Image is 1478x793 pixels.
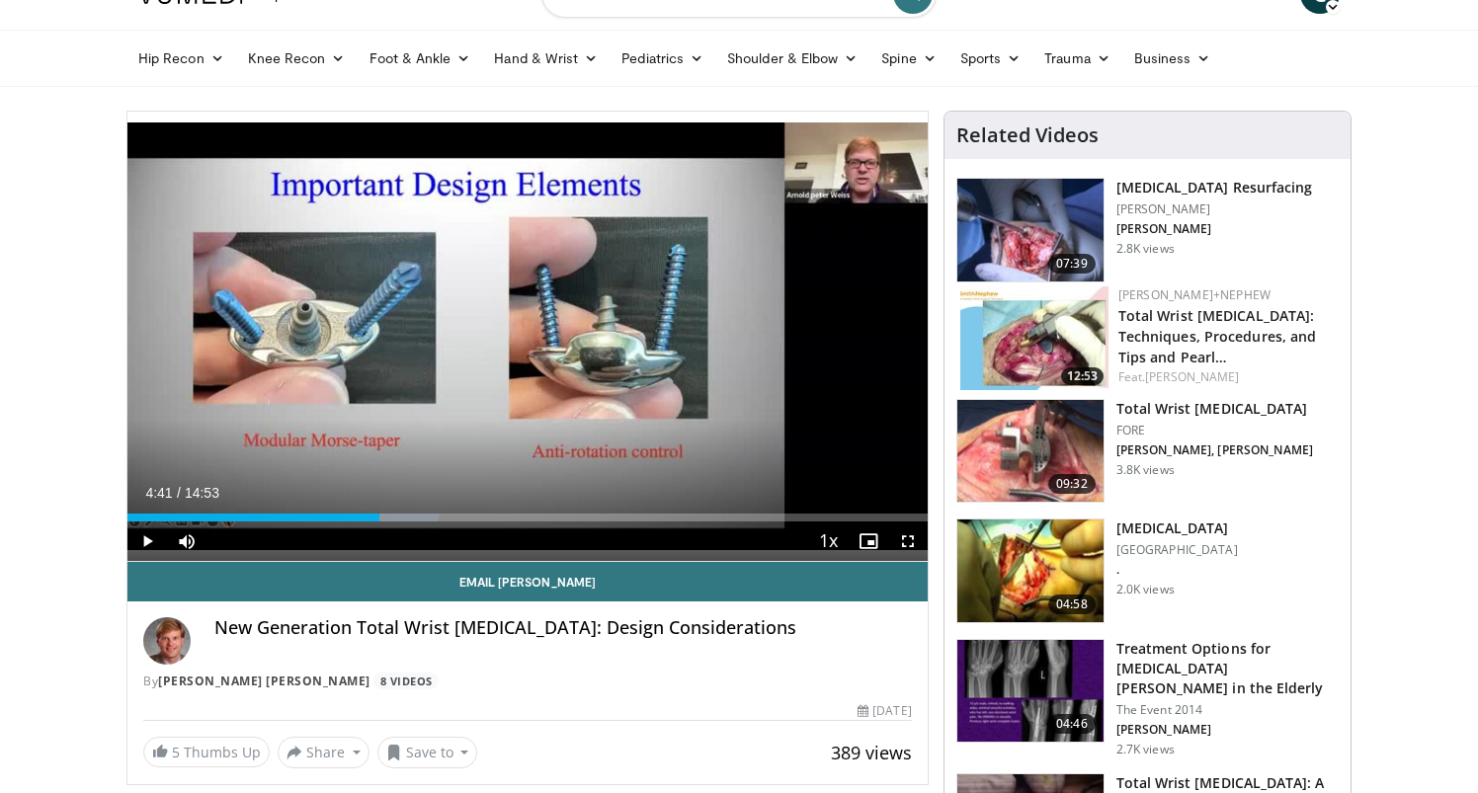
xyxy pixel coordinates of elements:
p: The Event 2014 [1116,702,1339,718]
a: 07:39 [MEDICAL_DATA] Resurfacing [PERSON_NAME] [PERSON_NAME] 2.8K views [956,178,1339,282]
a: 8 Videos [373,673,439,689]
span: 04:58 [1048,595,1096,614]
p: [PERSON_NAME] [1116,221,1313,237]
span: 04:46 [1048,714,1096,734]
a: Pediatrics [610,39,715,78]
span: 12:53 [1061,367,1104,385]
div: Progress Bar [127,514,928,521]
button: Share [278,737,369,768]
a: 12:53 [960,286,1108,390]
video-js: Video Player [127,112,928,562]
h4: Related Videos [956,123,1099,147]
img: Wrist_replacement_100010352_2.jpg.150x105_q85_crop-smart_upscale.jpg [957,519,1104,622]
div: Feat. [1118,368,1335,386]
a: 5 Thumbs Up [143,737,270,767]
p: 2.8K views [1116,241,1175,257]
button: Enable picture-in-picture mode [849,521,888,561]
button: Playback Rate [809,521,849,561]
h4: New Generation Total Wrist [MEDICAL_DATA]: Design Considerations [214,617,912,639]
div: By [143,673,912,690]
span: 14:53 [185,485,219,501]
p: FORE [1116,423,1313,438]
a: 09:32 Total Wrist [MEDICAL_DATA] FORE [PERSON_NAME], [PERSON_NAME] 3.8K views [956,399,1339,504]
div: [DATE] [858,702,911,720]
a: Hand & Wrist [482,39,610,78]
p: . [1116,562,1238,578]
a: Shoulder & Elbow [715,39,869,78]
h3: [MEDICAL_DATA] [1116,518,1238,538]
span: 09:32 [1048,474,1096,494]
a: [PERSON_NAME]+Nephew [1118,286,1271,303]
a: [PERSON_NAME] [PERSON_NAME] [158,673,370,689]
img: 70863adf-6224-40ad-9537-8997d6f8c31f.150x105_q85_crop-smart_upscale.jpg [960,286,1108,390]
button: Save to [377,737,478,768]
button: Play [127,521,167,561]
p: [PERSON_NAME] [1116,722,1339,738]
a: Knee Recon [236,39,358,78]
a: 04:46 Treatment Options for [MEDICAL_DATA][PERSON_NAME] in the Elderly The Event 2014 [PERSON_NAM... [956,639,1339,757]
a: Spine [869,39,947,78]
span: / [177,485,181,501]
p: [GEOGRAPHIC_DATA] [1116,542,1238,558]
button: Fullscreen [888,521,928,561]
p: [PERSON_NAME], [PERSON_NAME] [1116,442,1313,458]
h3: Total Wrist [MEDICAL_DATA] [1116,399,1313,419]
h3: Treatment Options for [MEDICAL_DATA][PERSON_NAME] in the Elderly [1116,639,1339,698]
a: Total Wrist [MEDICAL_DATA]: Techniques, Procedures, and Tips and Pearl… [1118,306,1317,366]
img: b67c584d-13f3-4aa0-9d84-0a33aace62c7.150x105_q85_crop-smart_upscale.jpg [957,400,1104,503]
p: [PERSON_NAME] [1116,201,1313,217]
h3: [MEDICAL_DATA] Resurfacing [1116,178,1313,198]
a: [PERSON_NAME] [1145,368,1239,385]
a: Sports [948,39,1033,78]
p: 3.8K views [1116,462,1175,478]
a: Business [1122,39,1223,78]
button: Mute [167,521,206,561]
a: 04:58 [MEDICAL_DATA] [GEOGRAPHIC_DATA] . 2.0K views [956,518,1339,623]
a: Foot & Ankle [358,39,483,78]
img: Avatar [143,617,191,665]
span: 5 [172,743,180,761]
span: 07:39 [1048,254,1096,274]
img: d06f9178-82e8-4073-9b61-52279a5e2011.150x105_q85_crop-smart_upscale.jpg [957,640,1104,743]
a: Trauma [1032,39,1122,78]
span: 4:41 [145,485,172,501]
a: Hip Recon [126,39,236,78]
p: 2.0K views [1116,582,1175,597]
img: 01fde5d6-296a-4d3f-8c1c-1f7a563fd2d9.150x105_q85_crop-smart_upscale.jpg [957,179,1104,281]
p: 2.7K views [1116,742,1175,757]
span: 389 views [831,741,912,764]
a: Email [PERSON_NAME] [127,562,928,601]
